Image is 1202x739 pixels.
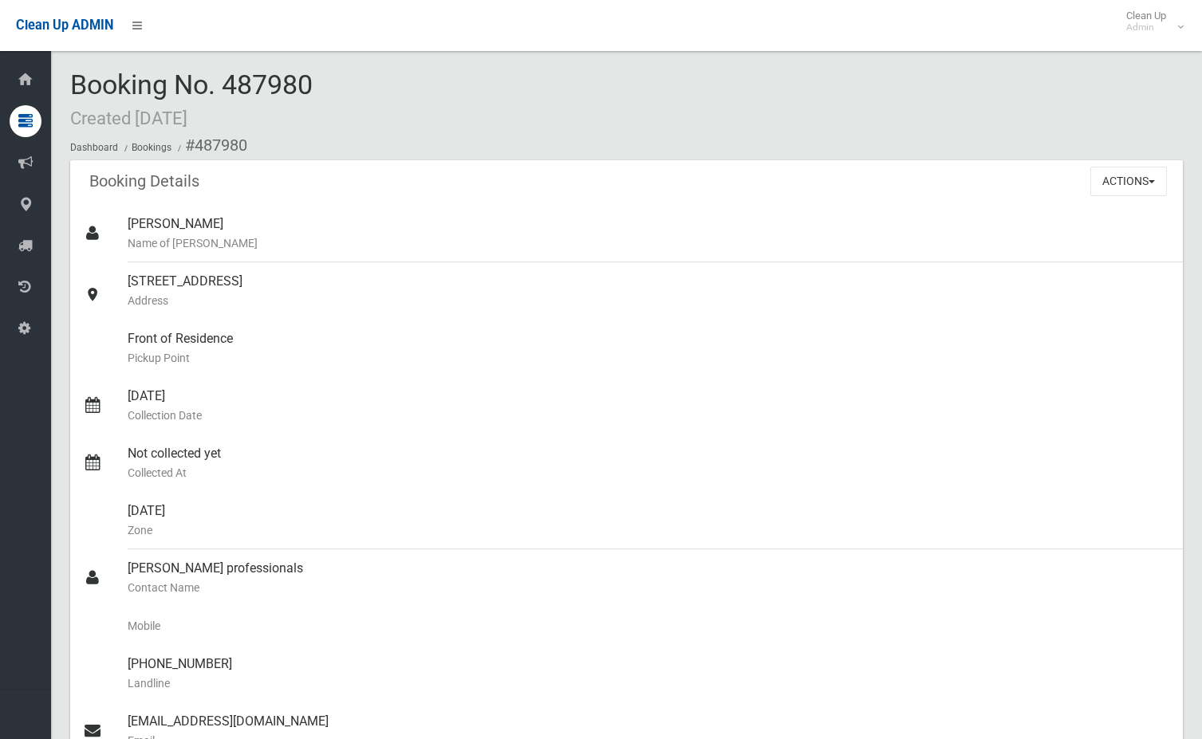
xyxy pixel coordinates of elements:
div: [PERSON_NAME] [128,205,1170,262]
small: Collection Date [128,406,1170,425]
div: Not collected yet [128,434,1170,492]
small: Pickup Point [128,348,1170,368]
button: Actions [1090,167,1167,196]
small: Name of [PERSON_NAME] [128,234,1170,253]
div: [PHONE_NUMBER] [128,645,1170,702]
li: #487980 [174,131,247,160]
small: Address [128,291,1170,310]
small: Admin [1126,22,1166,33]
header: Booking Details [70,166,219,197]
div: [DATE] [128,377,1170,434]
small: Landline [128,674,1170,693]
span: Booking No. 487980 [70,69,313,131]
div: [PERSON_NAME] professionals [128,549,1170,607]
small: Zone [128,521,1170,540]
div: [STREET_ADDRESS] [128,262,1170,320]
a: Dashboard [70,142,118,153]
small: Contact Name [128,578,1170,597]
small: Collected At [128,463,1170,482]
small: Mobile [128,616,1170,635]
small: Created [DATE] [70,108,187,128]
a: Bookings [132,142,171,153]
span: Clean Up ADMIN [16,18,113,33]
div: [DATE] [128,492,1170,549]
span: Clean Up [1118,10,1182,33]
div: Front of Residence [128,320,1170,377]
